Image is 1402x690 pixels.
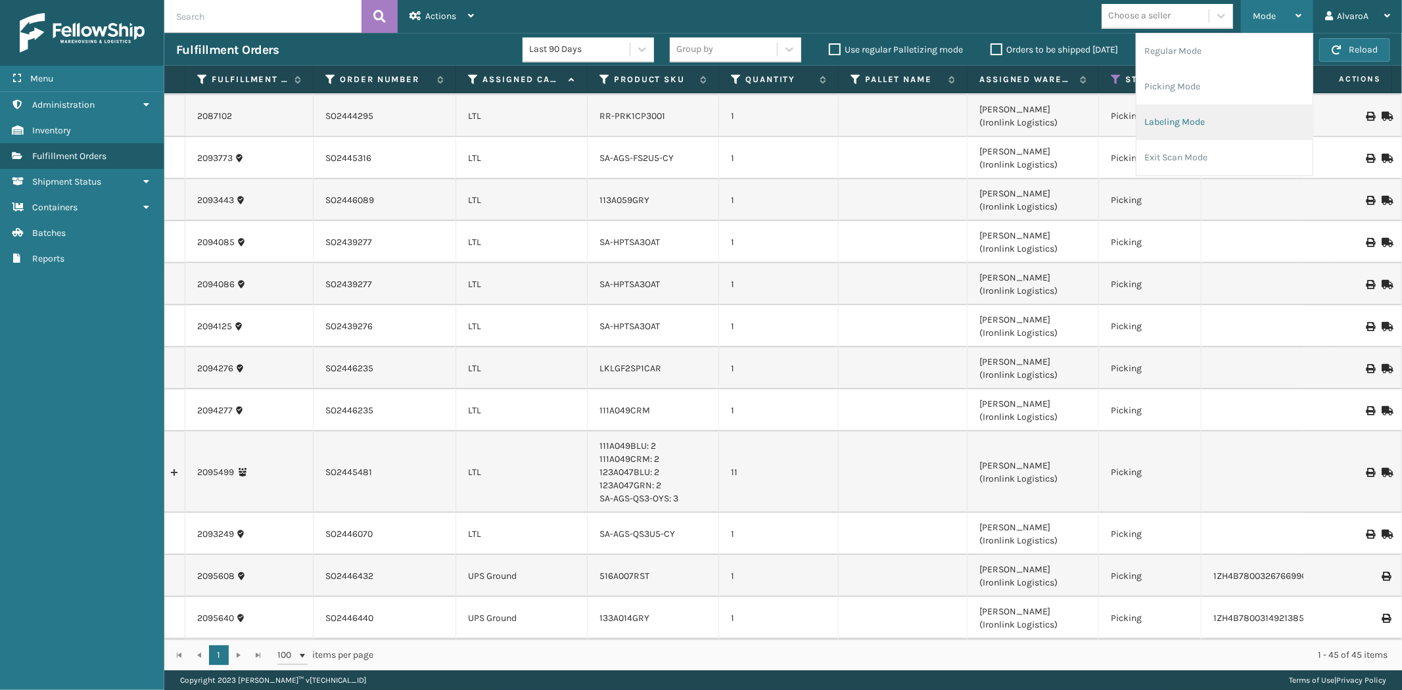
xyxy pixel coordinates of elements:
[719,179,839,221] td: 1
[1213,612,1304,624] a: 1ZH4B7800314921385
[599,493,678,504] a: SA-AGS-QS3-OYS: 3
[719,390,839,432] td: 1
[32,227,66,239] span: Batches
[1125,74,1176,85] label: Status
[599,321,660,332] a: SA-HPTSA3OAT
[719,432,839,513] td: 11
[456,264,588,306] td: LTL
[968,264,1099,306] td: [PERSON_NAME] (Ironlink Logistics)
[456,597,588,639] td: UPS Ground
[1382,406,1390,415] i: Mark as Shipped
[614,74,693,85] label: Product SKU
[197,466,234,479] a: 2095499
[1366,468,1374,477] i: Print BOL
[456,306,588,348] td: LTL
[1366,406,1374,415] i: Print BOL
[20,13,145,53] img: logo
[180,670,366,690] p: Copyright 2023 [PERSON_NAME]™ v [TECHNICAL_ID]
[719,555,839,597] td: 1
[197,110,232,123] a: 2087102
[1289,676,1334,685] a: Terms of Use
[30,73,53,84] span: Menu
[456,432,588,513] td: LTL
[1297,68,1389,90] span: Actions
[314,597,456,639] td: SO2446440
[32,125,71,136] span: Inventory
[197,404,233,417] a: 2094277
[599,152,674,164] a: SA-AGS-FS2U5-CY
[719,597,839,639] td: 1
[1099,95,1202,137] td: Picking
[719,95,839,137] td: 1
[1366,322,1374,331] i: Print BOL
[599,453,659,465] a: 111A049CRM: 2
[1099,179,1202,221] td: Picking
[599,237,660,248] a: SA-HPTSA3OAT
[1253,11,1276,22] span: Mode
[991,44,1118,55] label: Orders to be shipped [DATE]
[32,253,64,264] span: Reports
[1382,154,1390,163] i: Mark as Shipped
[1366,530,1374,539] i: Print BOL
[599,195,649,206] a: 113A059GRY
[1366,154,1374,163] i: Print BOL
[456,137,588,179] td: LTL
[1099,597,1202,639] td: Picking
[968,348,1099,390] td: [PERSON_NAME] (Ironlink Logistics)
[599,440,656,451] a: 111A049BLU: 2
[968,390,1099,432] td: [PERSON_NAME] (Ironlink Logistics)
[32,99,95,110] span: Administration
[209,645,229,665] a: 1
[176,42,279,58] h3: Fulfillment Orders
[197,362,233,375] a: 2094276
[979,74,1073,85] label: Assigned Warehouse
[314,264,456,306] td: SO2439277
[968,95,1099,137] td: [PERSON_NAME] (Ironlink Logistics)
[1213,570,1307,582] a: 1ZH4B7800326766996
[719,348,839,390] td: 1
[1289,670,1386,690] div: |
[314,390,456,432] td: SO2446235
[1099,390,1202,432] td: Picking
[1366,112,1374,121] i: Print BOL
[197,194,234,207] a: 2093443
[829,44,963,55] label: Use regular Palletizing mode
[197,528,234,541] a: 2093249
[212,74,288,85] label: Fulfillment Order Id
[1336,676,1386,685] a: Privacy Policy
[529,43,631,57] div: Last 90 Days
[1382,280,1390,289] i: Mark as Shipped
[599,570,649,582] a: 516A007RST
[197,152,233,165] a: 2093773
[1136,104,1313,140] li: Labeling Mode
[314,179,456,221] td: SO2446089
[32,176,101,187] span: Shipment Status
[314,306,456,348] td: SO2439276
[456,390,588,432] td: LTL
[1382,468,1390,477] i: Mark as Shipped
[314,432,456,513] td: SO2445481
[197,278,235,291] a: 2094086
[314,137,456,179] td: SO2445316
[1099,221,1202,264] td: Picking
[197,612,234,625] a: 2095640
[719,137,839,179] td: 1
[314,555,456,597] td: SO2446432
[32,150,106,162] span: Fulfillment Orders
[1319,38,1390,62] button: Reload
[340,74,431,85] label: Order Number
[865,74,942,85] label: Pallet Name
[1382,322,1390,331] i: Mark as Shipped
[1136,69,1313,104] li: Picking Mode
[968,432,1099,513] td: [PERSON_NAME] (Ironlink Logistics)
[456,179,588,221] td: LTL
[314,95,456,137] td: SO2444295
[456,348,588,390] td: LTL
[1382,238,1390,247] i: Mark as Shipped
[1382,364,1390,373] i: Mark as Shipped
[1099,306,1202,348] td: Picking
[1382,572,1390,581] i: Print Label
[968,221,1099,264] td: [PERSON_NAME] (Ironlink Logistics)
[968,179,1099,221] td: [PERSON_NAME] (Ironlink Logistics)
[1136,34,1313,69] li: Regular Mode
